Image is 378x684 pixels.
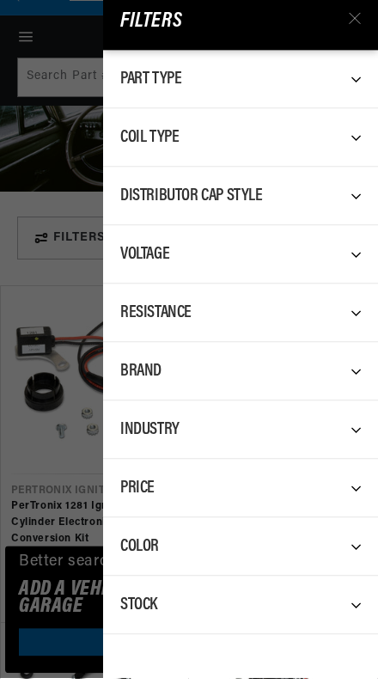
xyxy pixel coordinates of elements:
[120,11,208,44] div: Filters
[120,544,159,561] span: Color
[120,486,155,503] span: Price
[120,369,162,386] span: Brand
[120,76,181,94] span: Part Type
[120,193,263,211] span: Distributor Cap Style
[120,135,179,152] span: Coil Type
[120,427,180,444] span: Industry
[120,310,192,327] span: Resistance
[120,252,169,269] span: Voltage
[120,602,157,620] span: Stock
